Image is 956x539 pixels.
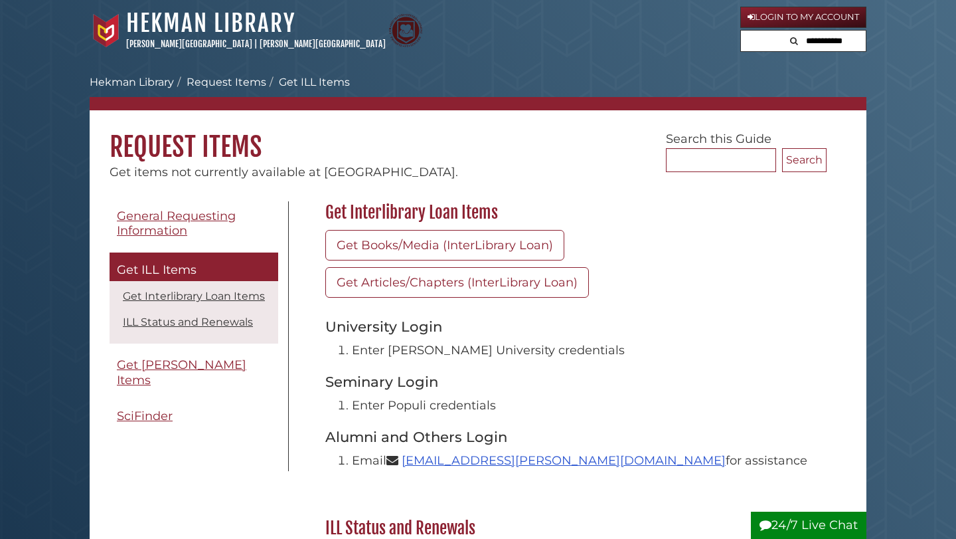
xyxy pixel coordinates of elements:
[260,39,386,49] a: [PERSON_NAME][GEOGRAPHIC_DATA]
[402,453,726,468] a: [EMAIL_ADDRESS][PERSON_NAME][DOMAIN_NAME]
[126,9,295,38] a: Hekman Library
[319,518,827,539] h2: ILL Status and Renewals
[117,358,246,387] span: Get [PERSON_NAME] Items
[254,39,258,49] span: |
[751,512,866,539] button: 24/7 Live Chat
[117,409,173,423] span: SciFinder
[325,230,564,261] a: Get Books/Media (InterLibrary Loan)
[352,452,820,470] li: Email for assistance
[325,318,820,335] h3: University Login
[110,253,278,282] a: Get ILL Items
[123,316,253,328] a: ILL Status and Renewals
[110,201,278,438] div: Guide Pages
[117,263,197,277] span: Get ILL Items
[90,14,123,47] img: Calvin University
[389,14,422,47] img: Calvin Theological Seminary
[126,39,252,49] a: [PERSON_NAME][GEOGRAPHIC_DATA]
[352,397,820,415] li: Enter Populi credentials
[90,74,866,110] nav: breadcrumb
[110,165,458,179] span: Get items not currently available at [GEOGRAPHIC_DATA].
[352,342,820,360] li: Enter [PERSON_NAME] University credentials
[110,201,278,246] a: General Requesting Information
[123,290,265,302] a: Get Interlibrary Loan Items
[786,31,802,49] button: Search
[325,373,820,390] h3: Seminary Login
[266,74,350,90] li: Get ILL Items
[740,7,866,28] a: Login to My Account
[117,209,236,239] span: General Requesting Information
[110,401,278,431] a: SciFinder
[90,76,174,88] a: Hekman Library
[319,202,827,223] h2: Get Interlibrary Loan Items
[90,110,866,163] h1: Request Items
[325,428,820,445] h3: Alumni and Others Login
[325,267,589,298] a: Get Articles/Chapters (InterLibrary Loan)
[782,148,827,172] button: Search
[790,37,798,45] i: Search
[110,350,278,395] a: Get [PERSON_NAME] Items
[187,76,266,88] a: Request Items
